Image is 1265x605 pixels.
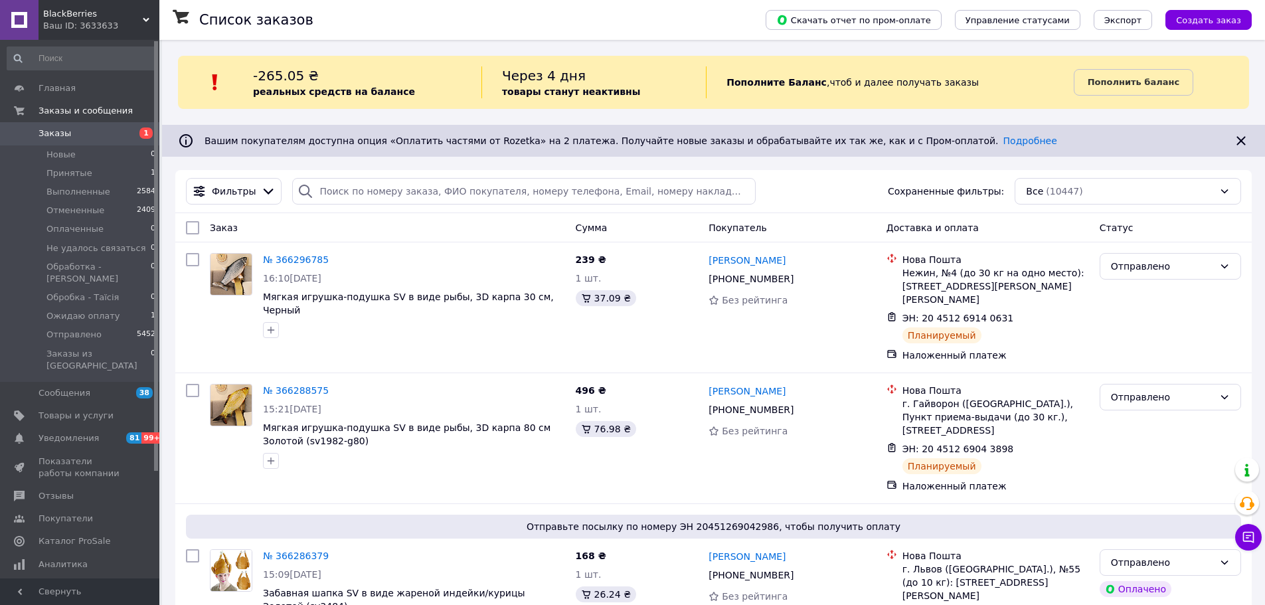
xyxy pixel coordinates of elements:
[151,223,155,235] span: 0
[151,242,155,254] span: 0
[7,46,157,70] input: Поиск
[709,570,794,580] span: [PHONE_NUMBER]
[1003,135,1057,146] a: Подробнее
[43,20,159,32] div: Ваш ID: 3633633
[39,432,99,444] span: Уведомления
[902,444,1014,454] span: ЭН: 20 4512 6904 3898
[1152,14,1252,25] a: Создать заказ
[46,223,104,235] span: Оплаченные
[722,426,788,436] span: Без рейтинга
[709,385,786,398] a: [PERSON_NAME]
[151,261,155,285] span: 0
[1026,185,1043,198] span: Все
[151,149,155,161] span: 0
[39,559,88,570] span: Аналитика
[709,254,786,267] a: [PERSON_NAME]
[151,292,155,303] span: 0
[210,222,238,233] span: Заказ
[46,149,76,161] span: Новые
[210,549,252,592] a: Фото товару
[205,135,1057,146] span: Вашим покупателям доступна опция «Оплатить частями от Rozetka» на 2 платежа. Получайте новые зака...
[576,569,602,580] span: 1 шт.
[709,274,794,284] span: [PHONE_NUMBER]
[151,167,155,179] span: 1
[46,292,119,303] span: Обробка - Таїсія
[253,68,319,84] span: -265.05 ₴
[212,185,256,198] span: Фильтры
[46,310,120,322] span: Ожидаю оплату
[39,105,133,117] span: Заказы и сообщения
[955,10,1080,30] button: Управление статусами
[39,128,71,139] span: Заказы
[902,384,1089,397] div: Нова Пошта
[576,551,606,561] span: 168 ₴
[46,242,145,254] span: Не удалось связаться
[46,348,151,372] span: Заказы из [GEOGRAPHIC_DATA]
[46,329,102,341] span: Отправлено
[709,550,786,563] a: [PERSON_NAME]
[502,68,586,84] span: Через 4 дня
[210,384,252,426] a: Фото товару
[776,14,931,26] span: Скачать отчет по пром-оплате
[151,348,155,372] span: 0
[263,273,321,284] span: 16:10[DATE]
[576,385,606,396] span: 496 ₴
[39,387,90,399] span: Сообщения
[210,253,252,296] a: Фото товару
[722,591,788,602] span: Без рейтинга
[1074,69,1193,96] a: Пополнить баланс
[137,186,155,198] span: 2584
[576,290,636,306] div: 37.09 ₴
[576,421,636,437] div: 76.98 ₴
[253,86,415,97] b: реальных средств на балансе
[1100,222,1134,233] span: Статус
[136,387,153,398] span: 38
[1104,15,1141,25] span: Экспорт
[1165,10,1252,30] button: Создать заказ
[1046,186,1082,197] span: (10447)
[263,385,329,396] a: № 366288575
[292,178,755,205] input: Поиск по номеру заказа, ФИО покупателя, номеру телефона, Email, номеру накладной
[1235,524,1262,551] button: Чат с покупателем
[205,72,225,92] img: :exclamation:
[263,292,554,315] a: Мягкая игрушка-подушка SV в виде рыбы, 3D карпа 30 см, Черный
[726,77,827,88] b: Пополните Баланс
[886,222,979,233] span: Доставка и оплата
[576,404,602,414] span: 1 шт.
[39,82,76,94] span: Главная
[722,295,788,305] span: Без рейтинга
[151,310,155,322] span: 1
[902,327,981,343] div: Планируемый
[706,66,1073,98] div: , чтоб и далее получать заказы
[211,385,252,426] img: Фото товару
[191,520,1236,533] span: Отправьте посылку по номеру ЭН 20451269042986, чтобы получить оплату
[902,349,1089,362] div: Наложенный платеж
[46,167,92,179] span: Принятые
[263,404,321,414] span: 15:21[DATE]
[1111,555,1214,570] div: Отправлено
[1088,77,1179,87] b: Пополнить баланс
[263,254,329,265] a: № 366296785
[576,254,606,265] span: 239 ₴
[39,535,110,547] span: Каталог ProSale
[1111,259,1214,274] div: Отправлено
[141,432,163,444] span: 99+
[1111,390,1214,404] div: Отправлено
[46,261,151,285] span: Обработка - [PERSON_NAME]
[902,253,1089,266] div: Нова Пошта
[199,12,313,28] h1: Список заказов
[211,550,252,591] img: Фото товару
[902,549,1089,562] div: Нова Пошта
[502,86,640,97] b: товары станут неактивны
[902,397,1089,437] div: г. Гайворон ([GEOGRAPHIC_DATA].), Пункт приема-выдачи (до 30 кг.), [STREET_ADDRESS]
[576,586,636,602] div: 26.24 ₴
[263,422,550,446] a: Мягкая игрушка-подушка SV в виде рыбы, 3D карпа 80 см Золотой (sv1982-g80)
[1100,581,1171,597] div: Оплачено
[1094,10,1152,30] button: Экспорт
[137,205,155,216] span: 2409
[43,8,143,20] span: BlackBerries
[139,128,153,139] span: 1
[263,569,321,580] span: 15:09[DATE]
[902,562,1089,602] div: г. Львов ([GEOGRAPHIC_DATA].), №55 (до 10 кг): [STREET_ADDRESS][PERSON_NAME]
[46,205,104,216] span: Отмененные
